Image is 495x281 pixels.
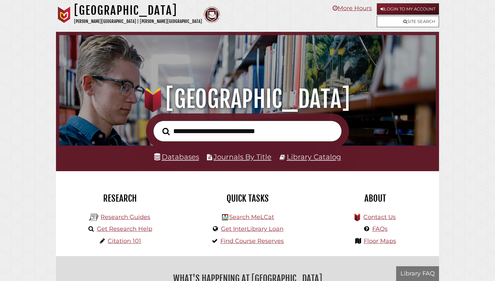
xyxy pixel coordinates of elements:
h2: About [316,193,434,204]
h1: [GEOGRAPHIC_DATA] [74,3,202,18]
a: Login to My Account [377,3,439,15]
a: Citation 101 [108,237,141,245]
a: More Hours [333,5,372,12]
a: Get InterLibrary Loan [221,225,284,232]
a: Site Search [377,16,439,27]
a: Search MeLCat [229,213,274,221]
h2: Quick Tasks [189,193,306,204]
a: Library Catalog [287,152,341,161]
a: Floor Maps [364,237,396,245]
a: Journals By Title [213,152,271,161]
button: Search [159,126,173,137]
a: Get Research Help [97,225,152,232]
a: Contact Us [363,213,396,221]
a: Databases [154,152,199,161]
h2: Research [61,193,179,204]
a: FAQs [372,225,388,232]
p: [PERSON_NAME][GEOGRAPHIC_DATA] | [PERSON_NAME][GEOGRAPHIC_DATA] [74,18,202,25]
a: Research Guides [101,213,150,221]
img: Hekman Library Logo [222,214,228,220]
a: Find Course Reserves [220,237,284,245]
h1: [GEOGRAPHIC_DATA] [67,85,429,113]
img: Calvin Theological Seminary [204,7,220,23]
img: Calvin University [56,7,72,23]
img: Hekman Library Logo [89,212,99,222]
i: Search [162,127,170,135]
